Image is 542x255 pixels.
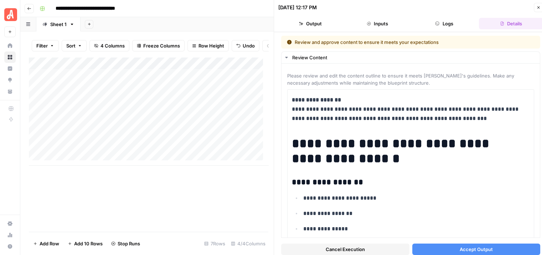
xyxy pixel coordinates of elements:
[282,52,540,63] button: Review Content
[281,244,409,255] button: Cancel Execution
[4,74,16,86] a: Opportunities
[143,42,180,49] span: Freeze Columns
[118,240,140,247] span: Stop Runs
[232,40,259,51] button: Undo
[29,238,63,249] button: Add Row
[287,72,534,86] span: Please review and edit the content outline to ensure it meets [PERSON_NAME]'s guidelines. Make an...
[4,8,17,21] img: Angi Logo
[36,17,81,31] a: Sheet 1
[4,218,16,229] a: Settings
[278,4,317,11] div: [DATE] 12:17 PM
[292,54,536,61] div: Review Content
[4,86,16,97] a: Your Data
[187,40,229,51] button: Row Height
[62,40,87,51] button: Sort
[40,240,59,247] span: Add Row
[278,18,342,29] button: Output
[4,241,16,252] button: Help + Support
[36,42,48,49] span: Filter
[412,18,476,29] button: Logs
[345,18,409,29] button: Inputs
[50,21,67,28] div: Sheet 1
[243,42,255,49] span: Undo
[4,40,16,51] a: Home
[228,238,268,249] div: 4/4 Columns
[66,42,76,49] span: Sort
[32,40,59,51] button: Filter
[4,229,16,241] a: Usage
[460,246,493,253] span: Accept Output
[287,39,487,46] div: Review and approve content to ensure it meets your expectations
[100,42,125,49] span: 4 Columns
[74,240,103,247] span: Add 10 Rows
[63,238,107,249] button: Add 10 Rows
[326,246,365,253] span: Cancel Execution
[107,238,144,249] button: Stop Runs
[4,51,16,63] a: Browse
[412,244,541,255] button: Accept Output
[201,238,228,249] div: 7 Rows
[198,42,224,49] span: Row Height
[89,40,129,51] button: 4 Columns
[132,40,185,51] button: Freeze Columns
[4,63,16,74] a: Insights
[4,6,16,24] button: Workspace: Angi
